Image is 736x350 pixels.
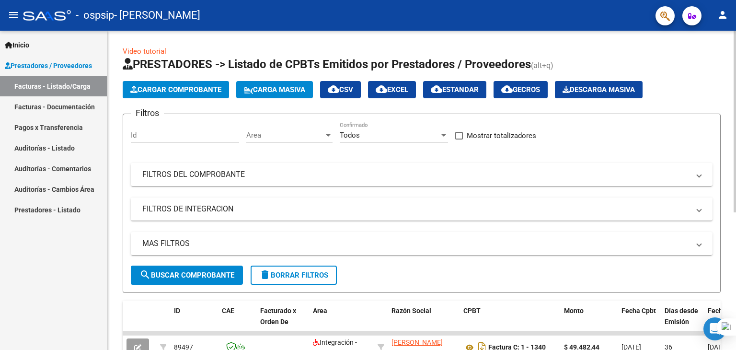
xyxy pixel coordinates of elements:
datatable-header-cell: Razón Social [388,301,460,343]
span: Prestadores / Proveedores [5,60,92,71]
span: CPBT [463,307,481,315]
span: - ospsip [76,5,114,26]
span: Monto [564,307,584,315]
span: Borrar Filtros [259,271,328,280]
span: Todos [340,131,360,140]
datatable-header-cell: CAE [218,301,256,343]
mat-panel-title: MAS FILTROS [142,238,690,249]
span: Días desde Emisión [665,307,698,326]
datatable-header-cell: ID [170,301,218,343]
button: Descarga Masiva [555,81,643,98]
mat-expansion-panel-header: FILTROS DE INTEGRACION [131,198,713,221]
button: Borrar Filtros [251,266,337,285]
button: Carga Masiva [236,81,313,98]
mat-icon: person [717,9,728,21]
span: EXCEL [376,85,408,94]
mat-panel-title: FILTROS DE INTEGRACION [142,204,690,214]
mat-icon: delete [259,269,271,280]
span: CAE [222,307,234,315]
mat-expansion-panel-header: FILTROS DEL COMPROBANTE [131,163,713,186]
span: Area [246,131,324,140]
datatable-header-cell: Fecha Cpbt [618,301,661,343]
mat-icon: search [139,269,151,280]
datatable-header-cell: Monto [560,301,618,343]
span: ID [174,307,180,315]
span: CSV [328,85,353,94]
span: Mostrar totalizadores [467,130,536,141]
span: Buscar Comprobante [139,271,234,280]
mat-panel-title: FILTROS DEL COMPROBANTE [142,169,690,180]
mat-expansion-panel-header: MAS FILTROS [131,232,713,255]
button: EXCEL [368,81,416,98]
span: Facturado x Orden De [260,307,296,326]
span: Gecros [501,85,540,94]
datatable-header-cell: Area [309,301,374,343]
span: Razón Social [391,307,431,315]
button: Buscar Comprobante [131,266,243,285]
span: PRESTADORES -> Listado de CPBTs Emitidos por Prestadores / Proveedores [123,58,531,71]
mat-icon: cloud_download [431,83,442,95]
mat-icon: cloud_download [501,83,513,95]
span: Fecha Cpbt [621,307,656,315]
mat-icon: cloud_download [376,83,387,95]
span: Fecha Recibido [708,307,735,326]
a: Video tutorial [123,47,166,56]
mat-icon: menu [8,9,19,21]
span: Estandar [431,85,479,94]
datatable-header-cell: CPBT [460,301,560,343]
span: Inicio [5,40,29,50]
h3: Filtros [131,106,164,120]
button: CSV [320,81,361,98]
datatable-header-cell: Facturado x Orden De [256,301,309,343]
span: Carga Masiva [244,85,305,94]
datatable-header-cell: Días desde Emisión [661,301,704,343]
button: Gecros [494,81,548,98]
mat-icon: cloud_download [328,83,339,95]
div: Open Intercom Messenger [703,317,726,340]
span: Cargar Comprobante [130,85,221,94]
button: Cargar Comprobante [123,81,229,98]
span: Descarga Masiva [563,85,635,94]
button: Estandar [423,81,486,98]
span: - [PERSON_NAME] [114,5,200,26]
app-download-masive: Descarga masiva de comprobantes (adjuntos) [555,81,643,98]
span: Area [313,307,327,315]
span: [PERSON_NAME] [391,338,443,346]
span: (alt+q) [531,61,553,70]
